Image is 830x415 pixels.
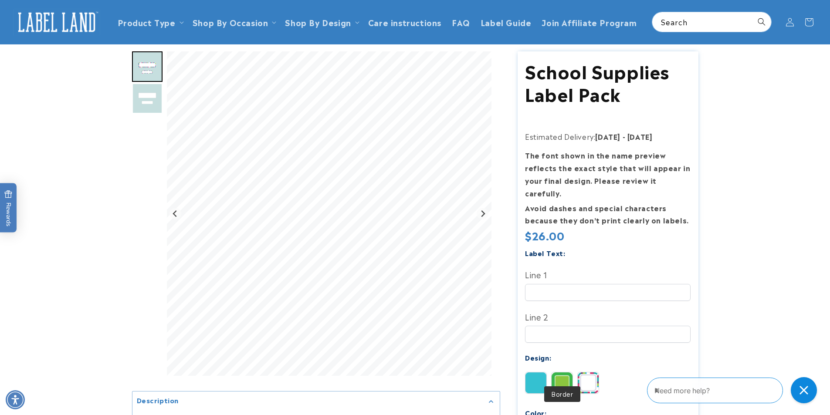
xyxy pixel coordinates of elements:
summary: Product Type [112,12,187,32]
iframe: Gorgias Floating Chat [647,374,821,406]
a: Care instructions [363,12,447,32]
img: School supplies label pack [132,51,163,82]
a: Label Land [10,5,104,39]
a: FAQ [447,12,475,32]
img: Border [552,372,573,393]
strong: - [623,131,626,142]
span: Shop By Occasion [193,17,268,27]
label: Line 2 [525,310,691,324]
div: Accessibility Menu [6,390,25,409]
summary: Description [132,391,500,411]
img: Stripes [578,372,599,393]
img: School Supplies Label Pack - Label Land [132,83,163,114]
button: Go to last slide [169,208,181,219]
a: Product Type [118,16,176,28]
strong: [DATE] [595,131,620,142]
label: Label Text: [525,248,566,258]
span: Label Guide [481,17,532,27]
a: Label Guide [475,12,537,32]
button: Search [752,12,771,31]
span: $26.00 [525,227,565,243]
a: Join Affiliate Program [536,12,642,32]
label: Line 1 [525,267,691,281]
strong: [DATE] [627,131,653,142]
p: Estimated Delivery: [525,130,691,143]
h2: Description [137,396,179,405]
span: Rewards [4,190,13,226]
summary: Shop By Design [280,12,362,32]
span: Care instructions [368,17,441,27]
a: Shop By Design [285,16,351,28]
h1: School Supplies Label Pack [525,59,691,105]
strong: Avoid dashes and special characters because they don’t print clearly on labels. [525,202,689,226]
span: Join Affiliate Program [542,17,637,27]
div: Go to slide 1 [132,51,163,82]
button: Next slide [477,208,488,219]
img: Label Land [13,9,100,36]
img: Solid [525,372,546,393]
label: Design: [525,352,551,362]
span: FAQ [452,17,470,27]
summary: Shop By Occasion [187,12,280,32]
div: Go to slide 2 [132,83,163,114]
strong: The font shown in the name preview reflects the exact style that will appear in your final design... [525,150,690,198]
